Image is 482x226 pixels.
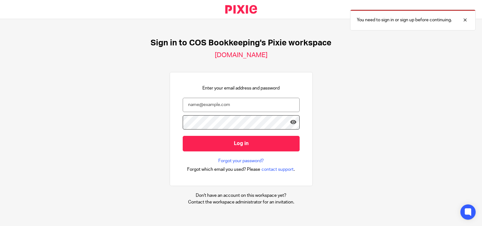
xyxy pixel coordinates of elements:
[187,166,260,173] span: Forgot which email you used? Please
[357,17,452,23] p: You need to sign in or sign up before continuing.
[188,192,294,199] p: Don't have an account on this workspace yet?
[261,166,294,173] span: contact support
[218,158,264,164] a: Forgot your password?
[183,98,300,112] input: name@example.com
[188,199,294,205] p: Contact the workspace administrator for an invitation.
[151,38,331,48] h1: Sign in to COS Bookkeeping's Pixie workspace
[215,51,268,59] h2: [DOMAIN_NAME]
[187,166,295,173] div: .
[202,85,280,91] p: Enter your email address and password
[183,136,300,151] input: Log in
